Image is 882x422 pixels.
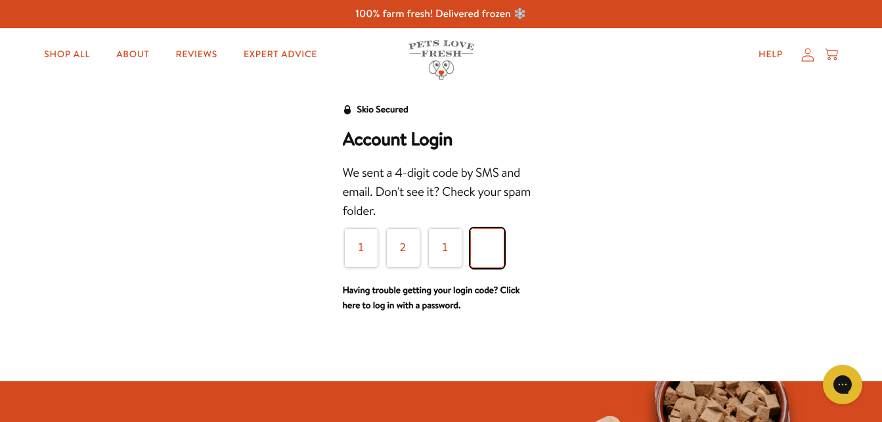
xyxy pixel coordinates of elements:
[343,105,352,114] svg: Security
[106,41,160,68] a: About
[816,360,869,409] iframe: Gorgias live chat messenger
[343,283,520,312] a: Having trouble getting your login code? Click here to log in with a password.
[386,228,420,268] input: Please enter your pin code
[408,40,474,80] img: Pets Love Fresh
[748,41,793,68] a: Help
[428,228,462,268] input: Please enter your pin code
[165,41,227,68] a: Reviews
[470,228,504,268] input: Please enter your pin code
[344,228,378,268] input: Please enter your pin code
[33,41,100,68] a: Shop All
[343,102,408,128] a: Skio Secured
[343,128,540,151] h2: Account Login
[343,164,531,220] span: We sent a 4-digit code by SMS and email. Don't see it? Check your spam folder.
[357,102,408,118] div: Skio Secured
[233,41,328,68] a: Expert Advice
